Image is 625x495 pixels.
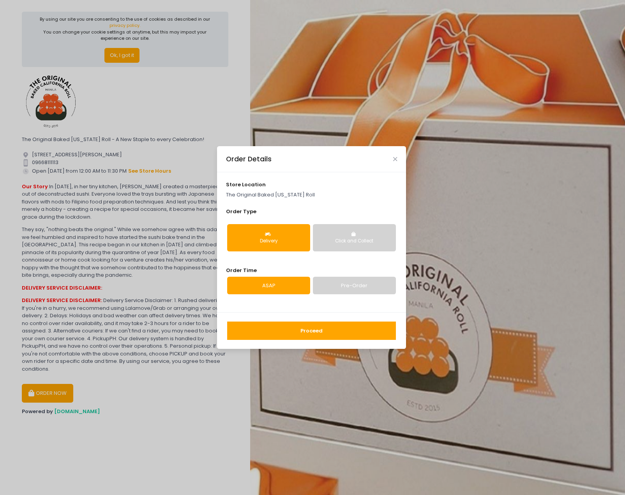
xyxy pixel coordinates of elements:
[227,277,310,295] a: ASAP
[313,224,396,251] button: Click and Collect
[318,238,390,245] div: Click and Collect
[227,322,396,340] button: Proceed
[313,277,396,295] a: Pre-Order
[226,181,266,188] span: store location
[393,157,397,161] button: Close
[226,154,272,164] div: Order Details
[233,238,305,245] div: Delivery
[227,224,310,251] button: Delivery
[226,208,256,215] span: Order Type
[226,191,397,199] p: The Original Baked [US_STATE] Roll
[226,267,257,274] span: Order Time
